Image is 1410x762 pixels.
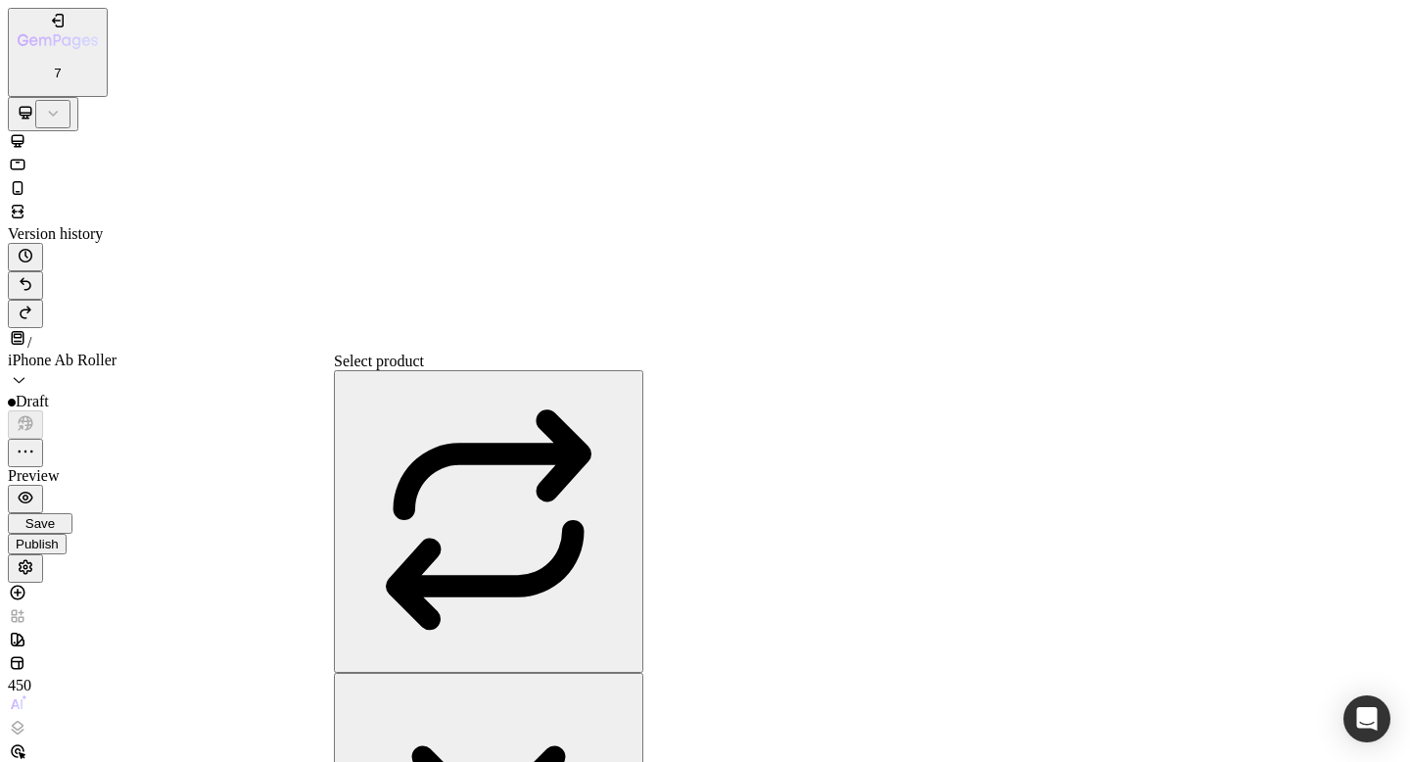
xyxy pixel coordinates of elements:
span: iPhone Ab Roller [8,352,117,368]
div: 24 [8,38,1167,56]
div: 450 [8,677,47,694]
span: Save [25,516,55,531]
button: Publish [8,534,67,554]
div: Countdown Timer [8,105,1167,122]
div: Preview [8,467,1402,485]
div: Open Intercom Messenger [1343,695,1390,742]
div: Version history [8,225,1402,243]
p: Secs [8,71,1167,89]
div: Select product [334,353,643,370]
div: Undo/Redo [8,271,1402,328]
button: Save [8,513,72,534]
p: Mins [8,5,1167,23]
p: 7 [18,66,98,80]
span: / [27,334,31,351]
div: Publish [16,537,59,551]
button: Carousel Back Arrow [8,122,67,175]
span: Draft [16,393,49,409]
button: 7 [8,8,108,97]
